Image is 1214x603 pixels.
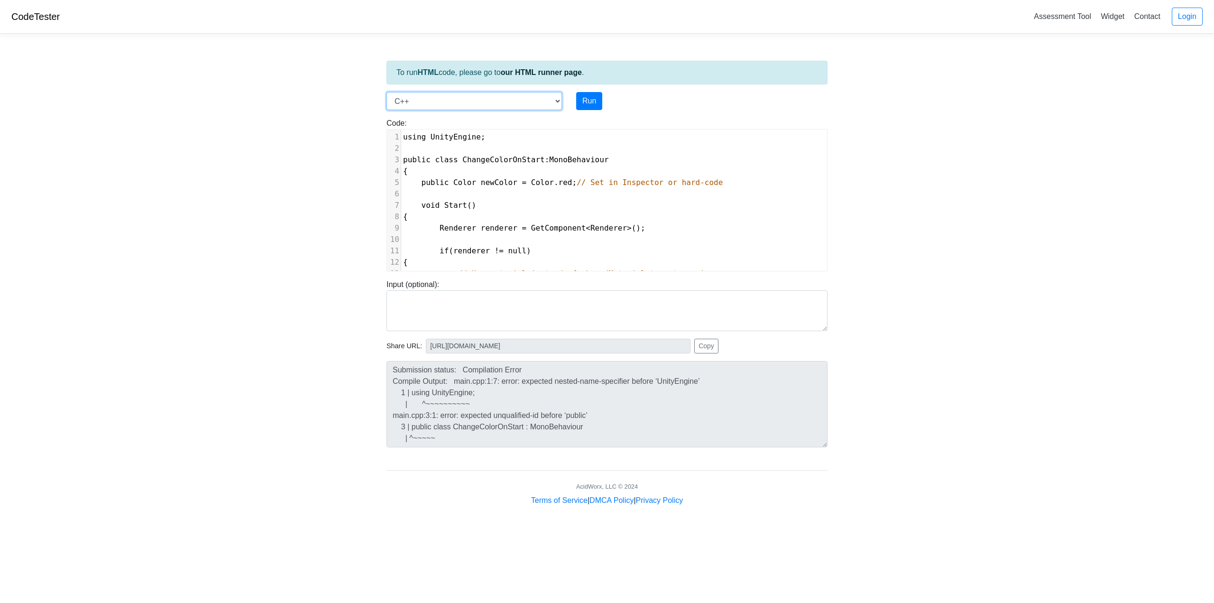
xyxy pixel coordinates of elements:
div: 1 [387,131,401,143]
div: 2 [387,143,401,154]
span: newColor [481,178,517,187]
span: { [403,258,408,267]
div: 6 [387,188,401,200]
a: Widget [1097,9,1128,24]
a: Assessment Tool [1030,9,1095,24]
span: public [403,155,431,164]
div: 12 [387,257,401,268]
a: Contact [1131,9,1164,24]
a: CodeTester [11,11,60,22]
button: Run [576,92,602,110]
span: class [435,155,458,164]
span: public [422,178,449,187]
span: GetComponent [531,223,586,232]
span: MonoBehaviour [549,155,608,164]
div: 9 [387,223,401,234]
div: 7 [387,200,401,211]
span: : [403,155,609,164]
span: renderer [453,246,490,255]
div: 11 [387,245,401,257]
span: // Use material instead of sharedMaterial to get a unique copy [458,269,741,278]
strong: HTML [417,68,438,76]
div: 3 [387,154,401,166]
a: our HTML runner page [501,68,582,76]
span: { [403,167,408,176]
div: 13 [387,268,401,279]
div: | | [531,495,683,506]
a: Privacy Policy [636,496,683,504]
span: Color [453,178,476,187]
span: Share URL: [386,341,422,352]
button: Copy [694,339,718,353]
span: ; [403,132,486,141]
span: { [403,212,408,221]
a: Terms of Service [531,496,588,504]
span: using [403,132,426,141]
div: 4 [387,166,401,177]
span: (); [403,223,645,232]
span: () [403,201,476,210]
div: 10 [387,234,401,245]
span: Renderer [590,223,627,232]
div: Code: [379,118,835,271]
a: DMCA Policy [589,496,634,504]
span: != [495,246,504,255]
div: 5 [387,177,401,188]
span: ( ) [403,246,531,255]
a: Login [1172,8,1203,26]
span: = [522,178,526,187]
span: if [440,246,449,255]
div: 8 [387,211,401,223]
span: UnityEngine [431,132,481,141]
span: . ; [403,178,723,187]
span: Renderer [440,223,476,232]
input: No share available yet [426,339,690,353]
span: > [627,223,632,232]
span: renderer [481,223,517,232]
span: ChangeColorOnStart [462,155,544,164]
div: Input (optional): [379,279,835,331]
span: Start [444,201,467,210]
div: To run code, please go to . [386,61,828,84]
span: null [508,246,527,255]
div: AcidWorx, LLC © 2024 [576,482,638,491]
span: = [522,223,526,232]
span: < [586,223,590,232]
span: // Set in Inspector or hard-code [577,178,723,187]
span: red [559,178,572,187]
span: Color [531,178,554,187]
span: void [422,201,440,210]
